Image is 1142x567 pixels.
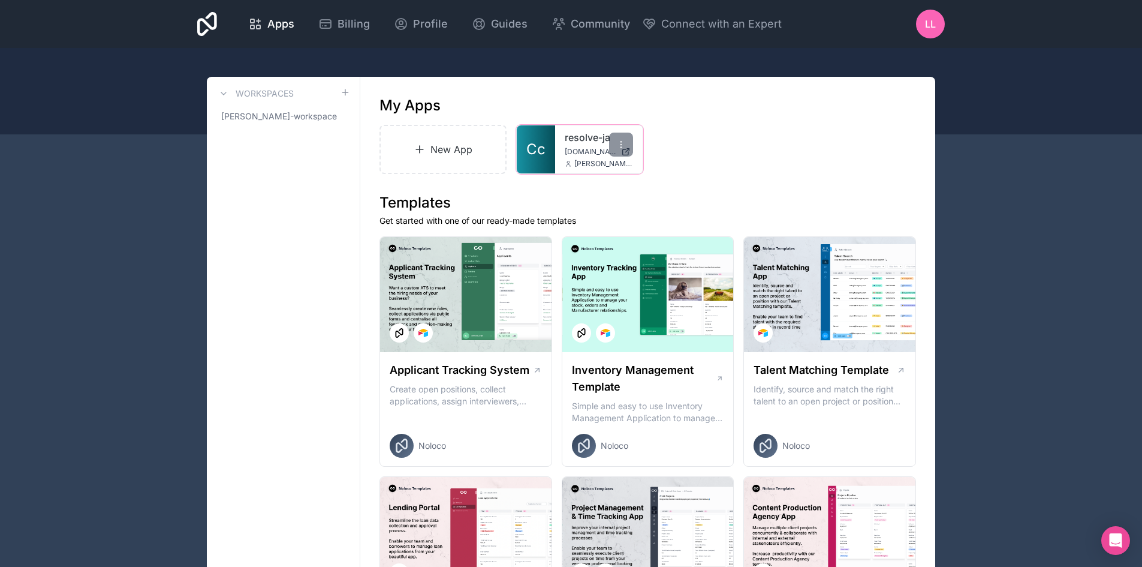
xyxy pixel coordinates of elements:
p: Simple and easy to use Inventory Management Application to manage your stock, orders and Manufact... [572,400,724,424]
div: Open Intercom Messenger [1101,526,1130,555]
span: [PERSON_NAME][EMAIL_ADDRESS][PERSON_NAME][DOMAIN_NAME] [574,159,633,169]
h1: My Apps [379,96,441,115]
img: Airtable Logo [601,328,610,338]
a: New App [379,125,507,174]
span: LL [925,17,936,31]
a: Profile [384,11,457,37]
span: Connect with an Expert [661,16,782,32]
a: Guides [462,11,537,37]
h1: Templates [379,193,916,212]
a: Workspaces [216,86,294,101]
span: Profile [413,16,448,32]
a: Cc [517,125,555,173]
span: Cc [526,140,546,159]
a: resolve-ja [565,130,633,145]
span: Noloco [418,440,446,452]
p: Get started with one of our ready-made templates [379,215,916,227]
p: Identify, source and match the right talent to an open project or position with our Talent Matchi... [754,383,906,407]
span: [PERSON_NAME]-workspace [221,110,337,122]
a: Apps [239,11,304,37]
a: [DOMAIN_NAME] [565,147,633,157]
h1: Inventory Management Template [572,362,716,395]
span: Noloco [601,440,628,452]
span: Guides [491,16,528,32]
span: Noloco [782,440,810,452]
a: Billing [309,11,379,37]
span: [DOMAIN_NAME] [565,147,616,157]
a: Community [542,11,640,37]
h3: Workspaces [236,88,294,100]
img: Airtable Logo [418,328,428,338]
a: [PERSON_NAME]-workspace [216,106,350,127]
h1: Talent Matching Template [754,362,889,379]
span: Community [571,16,630,32]
h1: Applicant Tracking System [390,362,529,379]
img: Airtable Logo [758,328,768,338]
p: Create open positions, collect applications, assign interviewers, centralise candidate feedback a... [390,383,542,407]
button: Connect with an Expert [642,16,782,32]
span: Apps [267,16,294,32]
span: Billing [338,16,370,32]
